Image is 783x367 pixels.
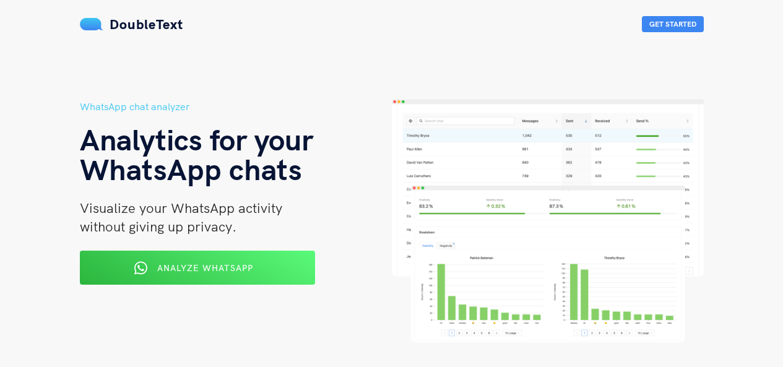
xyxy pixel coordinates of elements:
span: WhatsApp chats [80,150,302,188]
h5: WhatsApp chat analyzer [80,99,392,114]
img: mS3x8y1f88AAAAABJRU5ErkJggg== [80,18,103,30]
span: without giving up privacy. [80,218,236,235]
span: Visualize your WhatsApp activity [80,199,282,217]
a: Analyze WhatsApp [80,267,315,278]
span: Analyze WhatsApp [157,262,253,274]
span: Analytics for your [80,121,313,158]
img: hero [392,99,704,342]
button: Analyze WhatsApp [80,251,315,285]
span: DoubleText [110,15,183,33]
button: Get Started [642,16,704,32]
a: DoubleText [80,15,183,33]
